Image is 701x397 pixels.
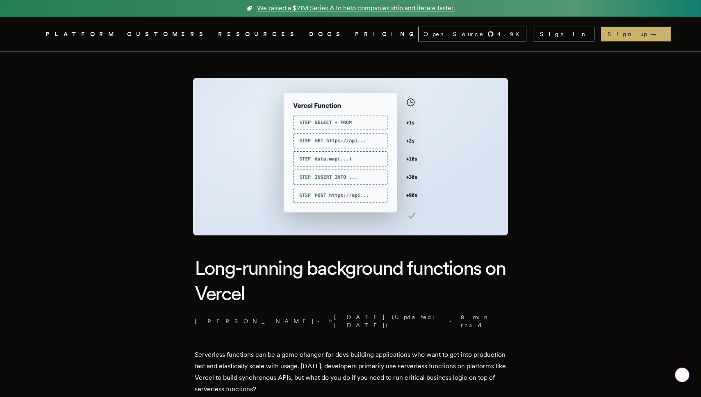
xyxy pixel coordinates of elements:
p: · · [195,313,506,329]
a: Sign up [601,27,671,41]
a: DOCS [309,29,345,39]
button: RESOURCES [218,29,299,39]
span: → [650,30,664,38]
a: Sign In [533,27,594,41]
span: [DATE] (Updated: [DATE] ) [329,313,446,329]
a: [PERSON_NAME] [195,317,314,325]
p: Serverless functions can be a game changer for devs building applications who want to get into pr... [195,349,506,395]
img: Featured image for Long-running background functions on Vercel blog post [193,78,508,235]
h1: Long-running background functions on Vercel [195,255,506,306]
nav: Global [23,17,678,51]
span: Open Source [423,30,484,38]
span: 8 min read [461,313,501,329]
span: We raised a $21M Series A to help companies ship and iterate faster. [257,3,455,13]
span: 4.9 K [497,30,524,38]
button: PLATFORM [46,29,117,39]
a: CUSTOMERS [127,29,208,39]
a: PRICING [355,29,418,39]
